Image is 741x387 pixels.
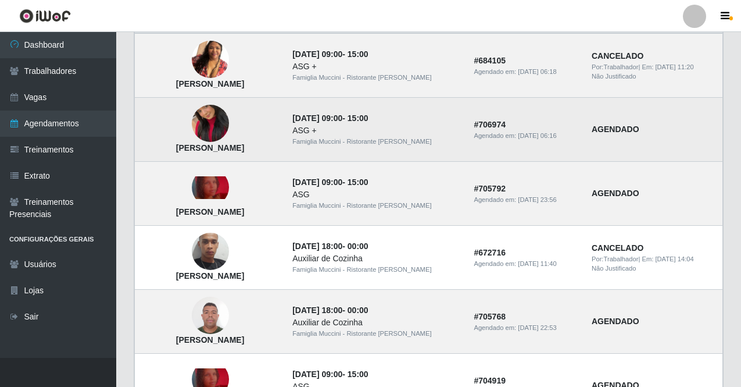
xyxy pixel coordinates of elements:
time: [DATE] 06:16 [518,132,556,139]
time: [DATE] 14:04 [655,255,693,262]
div: Agendado em: [474,195,578,205]
div: | Em: [592,254,715,264]
strong: [PERSON_NAME] [176,79,244,88]
time: [DATE] 22:53 [518,324,556,331]
strong: # 705768 [474,312,506,321]
strong: AGENDADO [592,125,639,134]
div: Famiglia Muccini - Ristorante [PERSON_NAME] [292,329,460,339]
strong: - [292,49,368,59]
time: [DATE] 09:00 [292,370,342,379]
div: Famiglia Muccini - Ristorante [PERSON_NAME] [292,73,460,83]
strong: - [292,370,368,379]
img: CoreUI Logo [19,9,71,23]
img: Beatriz Andrade dos Santos [192,176,229,199]
time: [DATE] 11:20 [655,63,693,70]
time: 15:00 [348,49,368,59]
div: Agendado em: [474,131,578,141]
strong: - [292,306,368,315]
strong: [PERSON_NAME] [176,335,244,345]
time: [DATE] 18:00 [292,242,342,251]
div: Famiglia Muccini - Ristorante [PERSON_NAME] [292,265,460,275]
div: Famiglia Muccini - Ristorante [PERSON_NAME] [292,137,460,147]
time: [DATE] 11:40 [518,260,556,267]
div: Auxiliar de Cozinha [292,253,460,265]
div: ASG + [292,61,460,73]
strong: [PERSON_NAME] [176,271,244,281]
time: [DATE] 18:00 [292,306,342,315]
time: 15:00 [348,370,368,379]
time: 00:00 [348,242,368,251]
strong: CANCELADO [592,243,643,253]
strong: # 672716 [474,248,506,257]
div: Agendado em: [474,67,578,77]
div: Agendado em: [474,259,578,269]
strong: [PERSON_NAME] [176,143,244,152]
strong: - [292,177,368,187]
img: Rafaela conceição de Souza [192,27,229,93]
div: ASG [292,189,460,201]
time: [DATE] 09:00 [292,177,342,187]
time: 15:00 [348,177,368,187]
strong: # 706974 [474,120,506,129]
div: Agendado em: [474,323,578,333]
time: [DATE] 23:56 [518,196,556,203]
strong: - [292,113,368,123]
strong: [PERSON_NAME] [176,207,244,216]
strong: CANCELADO [592,51,643,61]
time: 00:00 [348,306,368,315]
strong: AGENDADO [592,317,639,326]
div: Famiglia Muccini - Ristorante [PERSON_NAME] [292,201,460,211]
strong: # 684105 [474,56,506,65]
time: [DATE] 09:00 [292,113,342,123]
div: Não Justificado [592,72,715,81]
strong: - [292,242,368,251]
div: ASG + [292,125,460,137]
span: Por: Trabalhador [592,255,638,262]
time: [DATE] 06:18 [518,68,556,75]
time: [DATE] 09:00 [292,49,342,59]
strong: AGENDADO [592,189,639,198]
strong: # 705792 [474,184,506,193]
img: Luciano da Silva [192,291,229,341]
time: 15:00 [348,113,368,123]
img: Karollayne Carvalho Lino [192,91,229,157]
img: André David dos Santos [192,210,229,293]
span: Por: Trabalhador [592,63,638,70]
div: Auxiliar de Cozinha [292,317,460,329]
div: Não Justificado [592,264,715,274]
strong: # 704919 [474,376,506,385]
div: | Em: [592,62,715,72]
